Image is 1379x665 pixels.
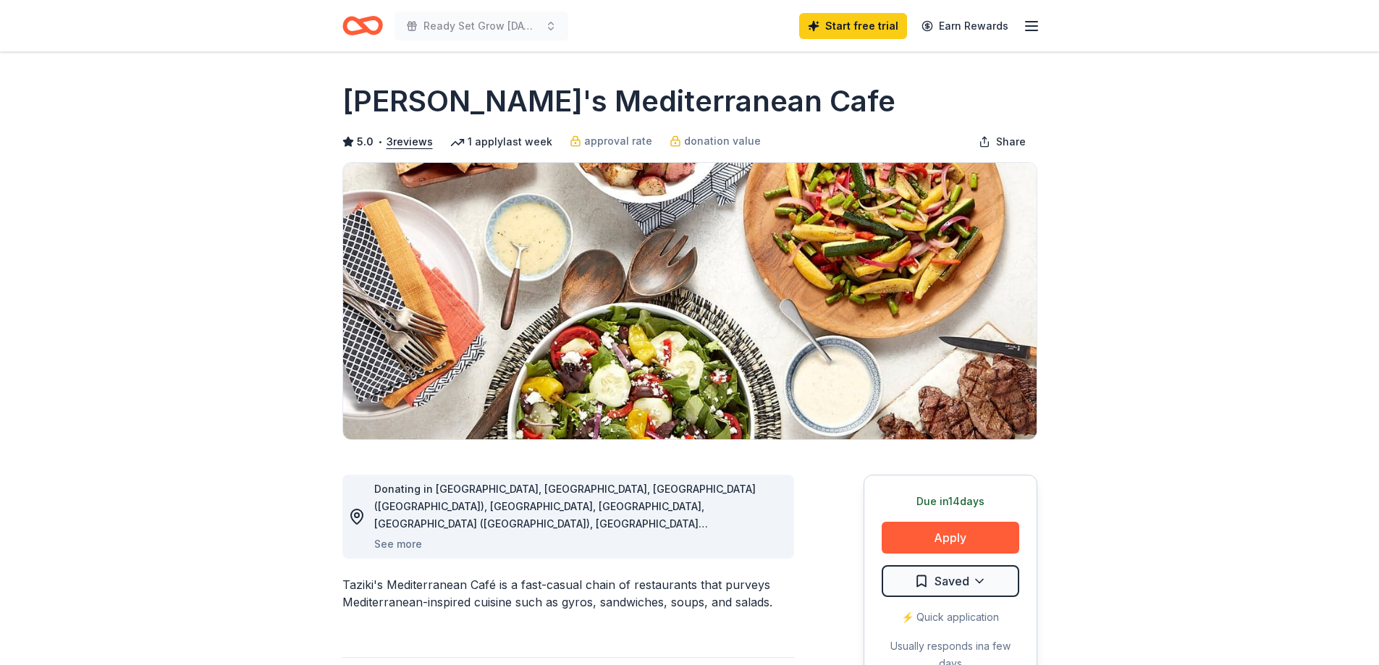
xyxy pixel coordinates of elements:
[670,132,761,150] a: donation value
[967,127,1037,156] button: Share
[342,576,794,611] div: Taziki's Mediterranean Café is a fast-casual chain of restaurants that purveys Mediterranean-insp...
[996,133,1026,151] span: Share
[450,133,552,151] div: 1 apply last week
[570,132,652,150] a: approval rate
[882,565,1019,597] button: Saved
[374,535,422,553] button: See more
[584,132,652,150] span: approval rate
[342,9,383,43] a: Home
[935,572,969,590] span: Saved
[684,132,761,150] span: donation value
[357,133,374,151] span: 5.0
[387,133,433,151] button: 3reviews
[342,81,895,122] h1: [PERSON_NAME]'s Mediterranean Cafe
[882,609,1019,626] div: ⚡️ Quick application
[882,493,1019,510] div: Due in 14 days
[377,136,382,148] span: •
[913,13,1017,39] a: Earn Rewards
[423,17,539,35] span: Ready Set Grow [DATE] Reunion
[799,13,907,39] a: Start free trial
[882,522,1019,554] button: Apply
[395,12,568,41] button: Ready Set Grow [DATE] Reunion
[343,163,1037,439] img: Image for Taziki's Mediterranean Cafe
